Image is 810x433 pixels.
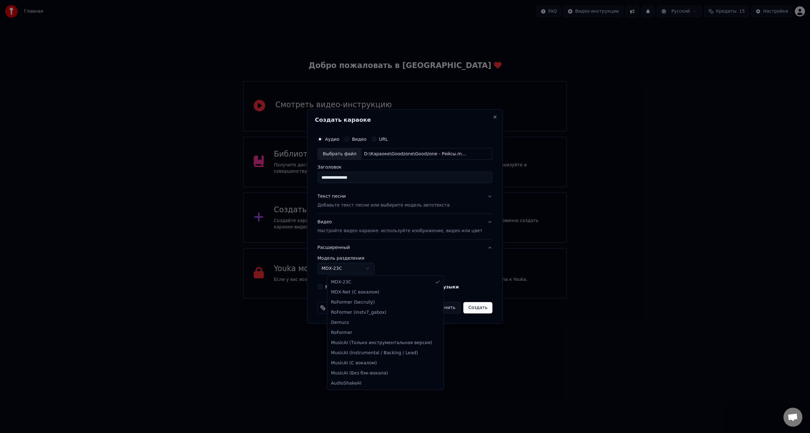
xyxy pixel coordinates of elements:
[331,309,386,316] span: RoFormer (instv7_gabox)
[331,289,379,295] span: MDX-Net (С вокалом)
[331,370,388,376] span: MusicAI (Без бэк-вокала)
[331,279,351,285] span: MDX-23C
[331,360,377,366] span: MusicAI (С вокалом)
[331,380,361,387] span: AudioShakeAI
[331,330,352,336] span: RoFormer
[331,319,349,326] span: Demucs
[331,299,375,306] span: RoFormer (becruily)
[331,340,432,346] span: MusicAI (Только инструментальная версия)
[331,350,418,356] span: MusicAI (Instrumental / Backing / Lead)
